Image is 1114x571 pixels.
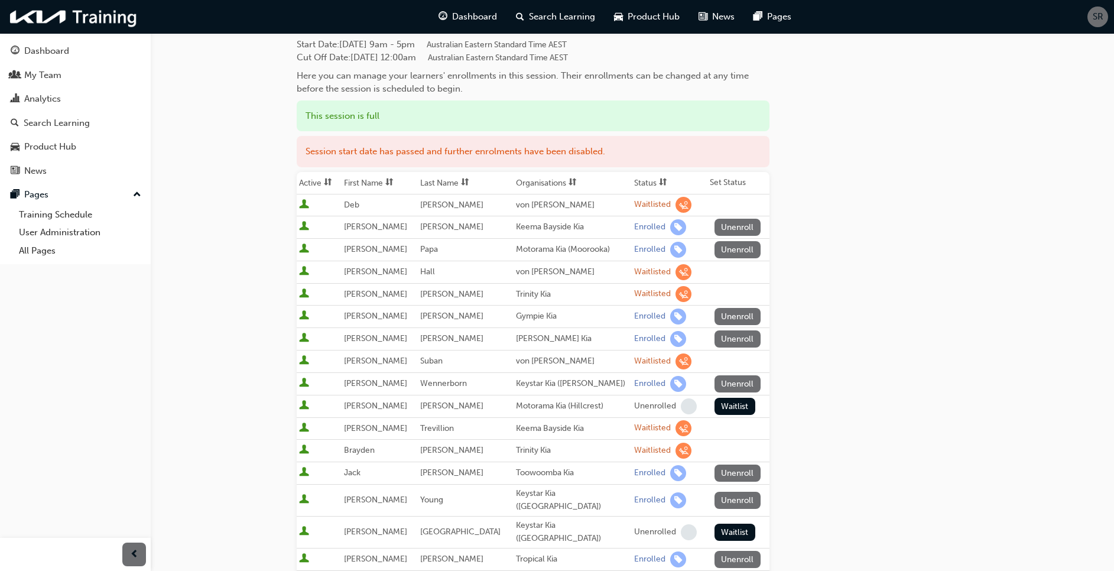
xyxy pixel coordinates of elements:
[675,197,691,213] span: learningRecordVerb_WAITLIST-icon
[297,38,769,51] span: Start Date :
[420,495,443,505] span: Young
[439,9,447,24] span: guage-icon
[299,310,309,322] span: User is active
[5,40,146,62] a: Dashboard
[675,443,691,459] span: learningRecordVerb_WAITLIST-icon
[5,38,146,184] button: DashboardMy TeamAnalyticsSearch LearningProduct HubNews
[516,519,629,546] div: Keystar Kia ([GEOGRAPHIC_DATA])
[24,164,47,178] div: News
[516,310,629,323] div: Gympie Kia
[420,527,501,537] span: [GEOGRAPHIC_DATA]
[133,187,141,203] span: up-icon
[420,378,467,388] span: Wennerborn
[675,420,691,436] span: learningRecordVerb_WAITLIST-icon
[14,242,146,260] a: All Pages
[675,286,691,302] span: learningRecordVerb_WAITLIST-icon
[514,172,632,194] th: Toggle SortBy
[344,200,359,210] span: Deb
[14,223,146,242] a: User Administration
[130,547,139,562] span: prev-icon
[516,487,629,514] div: Keystar Kia ([GEOGRAPHIC_DATA])
[634,267,671,278] div: Waitlisted
[11,46,20,57] span: guage-icon
[24,44,69,58] div: Dashboard
[516,377,629,391] div: Keystar Kia ([PERSON_NAME])
[24,140,76,154] div: Product Hub
[420,445,483,455] span: [PERSON_NAME]
[634,199,671,210] div: Waitlisted
[767,10,791,24] span: Pages
[634,468,665,479] div: Enrolled
[5,136,146,158] a: Product Hub
[5,184,146,206] button: Pages
[714,241,761,258] button: Unenroll
[712,10,735,24] span: News
[634,333,665,345] div: Enrolled
[659,178,667,188] span: sorting-icon
[670,376,686,392] span: learningRecordVerb_ENROLL-icon
[420,401,483,411] span: [PERSON_NAME]
[24,92,61,106] div: Analytics
[420,356,443,366] span: Suban
[569,178,577,188] span: sorting-icon
[429,5,506,29] a: guage-iconDashboard
[516,9,524,24] span: search-icon
[5,112,146,134] a: Search Learning
[420,289,483,299] span: [PERSON_NAME]
[297,172,342,194] th: Toggle SortBy
[516,444,629,458] div: Trinity Kia
[506,5,605,29] a: search-iconSearch Learning
[344,222,407,232] span: [PERSON_NAME]
[714,492,761,509] button: Unenroll
[675,264,691,280] span: learningRecordVerb_WAITLIST-icon
[634,378,665,390] div: Enrolled
[516,220,629,234] div: Keema Bayside Kia
[744,5,801,29] a: pages-iconPages
[670,492,686,508] span: learningRecordVerb_ENROLL-icon
[344,554,407,564] span: [PERSON_NAME]
[634,356,671,367] div: Waitlisted
[6,5,142,29] img: kia-training
[420,333,483,343] span: [PERSON_NAME]
[754,9,762,24] span: pages-icon
[24,116,90,130] div: Search Learning
[299,355,309,367] span: User is active
[11,118,19,129] span: search-icon
[516,422,629,436] div: Keema Bayside Kia
[428,53,568,63] span: Australian Eastern Standard Time AEST
[299,288,309,300] span: User is active
[516,288,629,301] div: Trinity Kia
[299,378,309,390] span: User is active
[5,64,146,86] a: My Team
[299,199,309,211] span: User is active
[297,52,568,63] span: Cut Off Date : [DATE] 12:00am
[344,527,407,537] span: [PERSON_NAME]
[634,495,665,506] div: Enrolled
[339,39,567,50] span: [DATE] 9am - 5pm
[344,468,360,478] span: Jack
[516,199,629,212] div: von [PERSON_NAME]
[299,333,309,345] span: User is active
[420,267,435,277] span: Hall
[714,375,761,392] button: Unenroll
[299,467,309,479] span: User is active
[714,219,761,236] button: Unenroll
[299,494,309,506] span: User is active
[516,355,629,368] div: von [PERSON_NAME]
[420,554,483,564] span: [PERSON_NAME]
[342,172,418,194] th: Toggle SortBy
[681,524,697,540] span: learningRecordVerb_NONE-icon
[707,172,769,194] th: Set Status
[1093,10,1103,24] span: SR
[714,551,761,568] button: Unenroll
[344,311,407,321] span: [PERSON_NAME]
[344,445,375,455] span: Brayden
[299,244,309,255] span: User is active
[634,445,671,456] div: Waitlisted
[714,308,761,325] button: Unenroll
[420,244,438,254] span: Papa
[427,40,567,50] span: Australian Eastern Standard Time AEST
[11,70,20,81] span: people-icon
[420,423,454,433] span: Trevillion
[605,5,689,29] a: car-iconProduct Hub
